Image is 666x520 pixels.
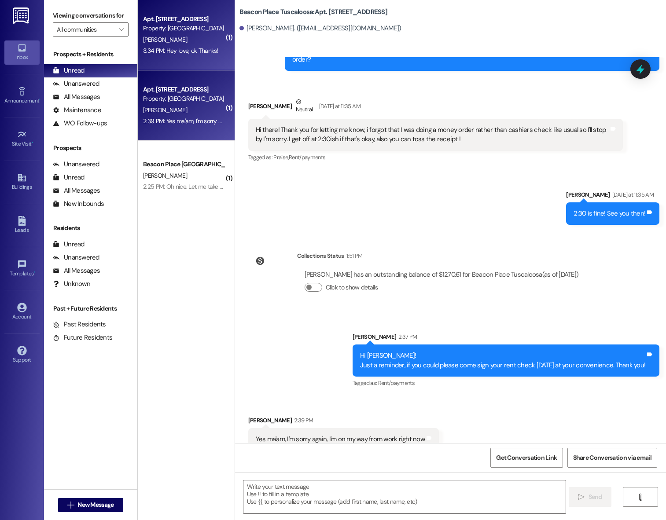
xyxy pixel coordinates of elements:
div: Future Residents [53,333,112,342]
div: Prospects + Residents [44,50,137,59]
div: Past + Future Residents [44,304,137,313]
span: • [32,139,33,146]
div: [PERSON_NAME] [566,190,659,202]
div: Beacon Place [GEOGRAPHIC_DATA] Prospect [143,160,224,169]
div: 2:39 PM [292,416,313,425]
div: All Messages [53,266,100,275]
b: Beacon Place Tuscaloosa: Apt. [STREET_ADDRESS] [239,7,387,17]
span: [PERSON_NAME] [143,36,187,44]
div: Unanswered [53,253,99,262]
div: Unread [53,240,85,249]
div: [PERSON_NAME] [248,416,439,428]
div: [DATE] at 11:35 AM [610,190,654,199]
span: • [34,269,35,275]
a: Buildings [4,170,40,194]
div: WO Follow-ups [53,119,107,128]
span: Rent/payments [289,154,326,161]
div: 2:25 PM: Oh nice. Let me take a look at the email. [143,183,267,190]
div: Apt. [STREET_ADDRESS] [143,85,224,94]
div: [PERSON_NAME]. ([EMAIL_ADDRESS][DOMAIN_NAME]) [239,24,401,33]
i:  [119,26,124,33]
i:  [637,494,644,501]
button: Get Conversation Link [490,448,563,468]
span: Send [589,492,602,502]
a: Site Visit • [4,127,40,151]
a: Support [4,343,40,367]
div: 3:34 PM: Hey love, ok Thanks! [143,47,218,55]
div: 2:30 is fine! See you then! [574,209,645,218]
div: Prospects [44,143,137,153]
div: 2:39 PM: Yes ma'am, I'm sorry again, I'm on my way from work right now [143,117,324,125]
input: All communities [57,22,114,37]
div: [PERSON_NAME] [353,332,659,344]
div: Yes ma'am, I'm sorry again, I'm on my way from work right now [256,435,425,444]
span: • [39,96,40,103]
div: Unanswered [53,160,99,169]
div: Collections Status [297,251,344,260]
div: 1:51 PM [344,251,362,260]
span: [PERSON_NAME] [143,106,187,114]
button: Send [569,487,611,507]
a: Templates • [4,257,40,281]
div: Maintenance [53,106,101,115]
div: Unknown [53,279,90,289]
div: [PERSON_NAME] [248,97,623,119]
div: Property: [GEOGRAPHIC_DATA] [GEOGRAPHIC_DATA] [143,24,224,33]
div: Past Residents [53,320,106,329]
div: All Messages [53,186,100,195]
div: New Inbounds [53,199,104,209]
i:  [67,502,74,509]
i:  [578,494,585,501]
div: Neutral [294,97,314,116]
div: Apt. [STREET_ADDRESS] [143,15,224,24]
label: Click to show details [326,283,378,292]
div: All Messages [53,92,100,102]
div: Unanswered [53,79,99,88]
div: Residents [44,223,137,233]
a: Inbox [4,40,40,64]
div: 2:37 PM [396,332,417,341]
span: Share Conversation via email [573,453,651,462]
span: Praise , [273,154,288,161]
a: Account [4,300,40,324]
span: Rent/payments [378,379,415,387]
img: ResiDesk Logo [13,7,31,24]
span: [PERSON_NAME] [143,172,187,179]
div: Property: [GEOGRAPHIC_DATA] [GEOGRAPHIC_DATA] [143,94,224,103]
div: [PERSON_NAME] has an outstanding balance of $1270.61 for Beacon Place Tuscaloosa (as of [DATE]) [305,270,579,279]
div: Tagged as: [353,377,659,389]
div: Unread [53,173,85,182]
span: Get Conversation Link [496,453,557,462]
div: Hi [PERSON_NAME]! Just a reminder, if you could please come sign your rent check [DATE] at your c... [360,351,645,370]
div: Hi there! Thank you for letting me know, i forgot that I was doing a money order rather than cash... [256,125,609,144]
div: Tagged as: [248,151,623,164]
label: Viewing conversations for [53,9,129,22]
div: [DATE] at 11:35 AM [317,102,361,111]
button: New Message [58,498,123,512]
span: New Message [77,500,114,509]
div: Unread [53,66,85,75]
a: Leads [4,213,40,237]
button: Share Conversation via email [567,448,657,468]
